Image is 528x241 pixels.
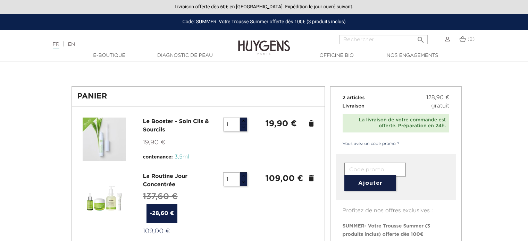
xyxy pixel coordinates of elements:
[77,92,319,101] h1: Panier
[343,104,365,109] span: Livraison
[343,224,364,229] span: SUMMER
[143,174,188,188] a: La Routine Jour Concentrée
[265,120,297,128] strong: 19,90 €
[143,155,173,160] span: contenance:
[83,118,126,161] img: Le Booster - Soin Cils & Sourcils
[431,102,449,110] span: gratuit
[336,200,456,215] p: Profitez de nos offres exclusives :
[307,174,316,182] a: delete
[150,52,220,59] a: Diagnostic de peau
[68,42,75,47] a: EN
[426,94,450,102] span: 128,90 €
[143,228,170,234] span: 109,00 €
[336,141,400,147] a: Vous avez un code promo ?
[143,119,209,133] a: Le Booster - Soin Cils & Sourcils
[307,119,316,128] a: delete
[378,52,447,59] a: Nos engagements
[343,95,365,100] span: 2 articles
[417,34,425,42] i: 
[83,172,126,216] img: La Routine Jour Concentrée
[414,33,427,42] button: 
[75,52,144,59] a: E-Boutique
[468,37,475,42] span: (2)
[143,192,178,201] span: 137,60 €
[175,154,189,160] span: 3,5ml
[346,117,446,129] div: La livraison de votre commande est offerte. Préparation en 24h.
[343,224,430,237] span: - Votre Trousse Summer (3 produits inclus) offerte dès 100€
[344,175,396,191] button: Ajouter
[238,29,290,56] img: Huygens
[459,36,475,42] a: (2)
[146,204,178,223] span: -28,60 €
[265,174,303,183] strong: 109,00 €
[344,163,406,177] input: Code promo
[53,42,59,49] a: FR
[49,40,215,49] div: |
[339,35,428,44] input: Rechercher
[143,139,165,146] span: 19,90 €
[302,52,371,59] a: Officine Bio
